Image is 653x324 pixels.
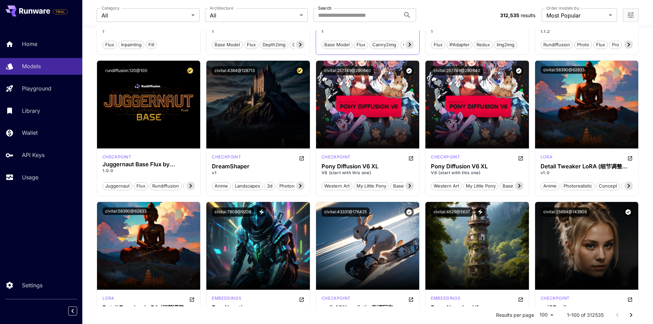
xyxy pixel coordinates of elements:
[322,41,352,48] span: Base model
[541,183,559,190] span: anime
[102,154,132,160] div: FLUX.1 D
[295,66,304,75] button: Certified Model – Vetted for best performance and includes a commercial license.
[561,183,594,190] span: photorealistic
[521,12,535,18] span: results
[22,281,43,289] p: Settings
[408,154,414,162] button: Open in CivitAI
[431,163,523,170] div: Pony Diffusion V6 XL
[431,28,523,35] p: 1
[322,163,414,170] h3: Pony Diffusion V6 XL
[101,5,120,11] label: Category
[277,181,311,190] button: photorealistic
[596,183,619,190] span: concept
[210,5,233,11] label: Architecture
[212,66,257,75] button: civitai:4384@128713
[431,154,460,162] div: Pony
[541,207,590,217] button: civitai:25694@143906
[212,41,242,48] span: Base model
[463,181,498,190] button: my little pony
[546,11,606,20] span: Most Popular
[541,181,559,190] button: anime
[404,207,414,217] button: Verified working
[119,41,144,48] span: Inpainting
[212,28,304,35] p: 1
[322,207,370,217] button: civitai:43331@176425
[68,307,77,315] button: Collapse sidebar
[102,40,117,49] button: Flux
[185,66,195,75] button: Certified Model – Vetted for best performance and includes a commercial license.
[102,181,132,190] button: juggernaut
[494,41,517,48] span: img2img
[322,154,351,162] div: Pony
[322,170,414,176] p: V6 (start with this one)
[212,40,243,49] button: Base model
[322,28,414,35] p: 1
[102,207,149,215] button: civitai:58390@62833
[146,40,157,49] button: Fill
[574,40,592,49] button: photo
[53,8,68,16] span: Add your payment card to enable full platform functionality.
[594,41,607,48] span: flux
[212,295,241,303] div: SD 1.5
[431,183,461,190] span: western art
[596,181,620,190] button: concept
[102,28,195,35] p: 1
[299,154,304,162] button: Open in CivitAI
[500,181,531,190] button: base model
[232,181,263,190] button: landscapes
[260,41,288,48] span: depth2img
[431,304,523,311] div: Deep Negative V1.x
[541,163,633,170] div: Detail Tweaker LoRA (细节调整LoRA)
[463,183,498,190] span: my little pony
[183,181,216,190] button: photorealism
[567,312,604,319] p: 1–100 of 312535
[134,181,148,190] button: flux
[475,207,485,217] button: View trigger words
[391,183,421,190] span: base model
[322,181,352,190] button: western art
[22,129,38,137] p: Wallet
[118,40,144,49] button: Inpainting
[541,154,552,160] p: lora
[431,295,460,303] div: SD 1.5
[546,5,579,11] label: Order models by
[609,41,621,48] span: pro
[575,41,592,48] span: photo
[22,40,37,48] p: Home
[370,40,399,49] button: canny2img
[260,40,288,49] button: depth2img
[101,11,189,20] span: All
[150,183,181,190] span: rundiffusion
[431,207,473,217] button: civitai:4629@5637
[22,62,41,70] p: Models
[244,40,258,49] button: Flux
[500,12,519,18] span: 312,535
[390,181,421,190] button: base model
[431,41,445,48] span: Flux
[73,305,82,317] div: Collapse sidebar
[322,295,351,301] p: checkpoint
[494,40,517,49] button: img2img
[290,40,318,49] button: controlnet
[541,41,572,48] span: rundiffusion
[290,41,317,48] span: controlnet
[102,295,114,303] div: SD 1.5
[264,181,275,190] button: 3d
[102,154,132,160] p: checkpoint
[322,304,414,311] h3: majicMIX realistic 麦橘写实
[102,168,195,174] p: 1.0.0
[447,41,472,48] span: IPAdapter
[541,170,633,176] p: v1.0
[537,310,556,320] div: 100
[212,304,304,311] div: EasyNegative
[322,66,374,75] button: civitai:257749@290640
[232,183,263,190] span: landscapes
[624,207,633,217] button: Verified working
[354,40,368,49] button: Flux
[621,181,644,190] button: detailed
[183,183,216,190] span: photorealism
[299,295,304,303] button: Open in CivitAI
[541,304,633,311] h3: epiCRealism
[102,295,114,301] p: lora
